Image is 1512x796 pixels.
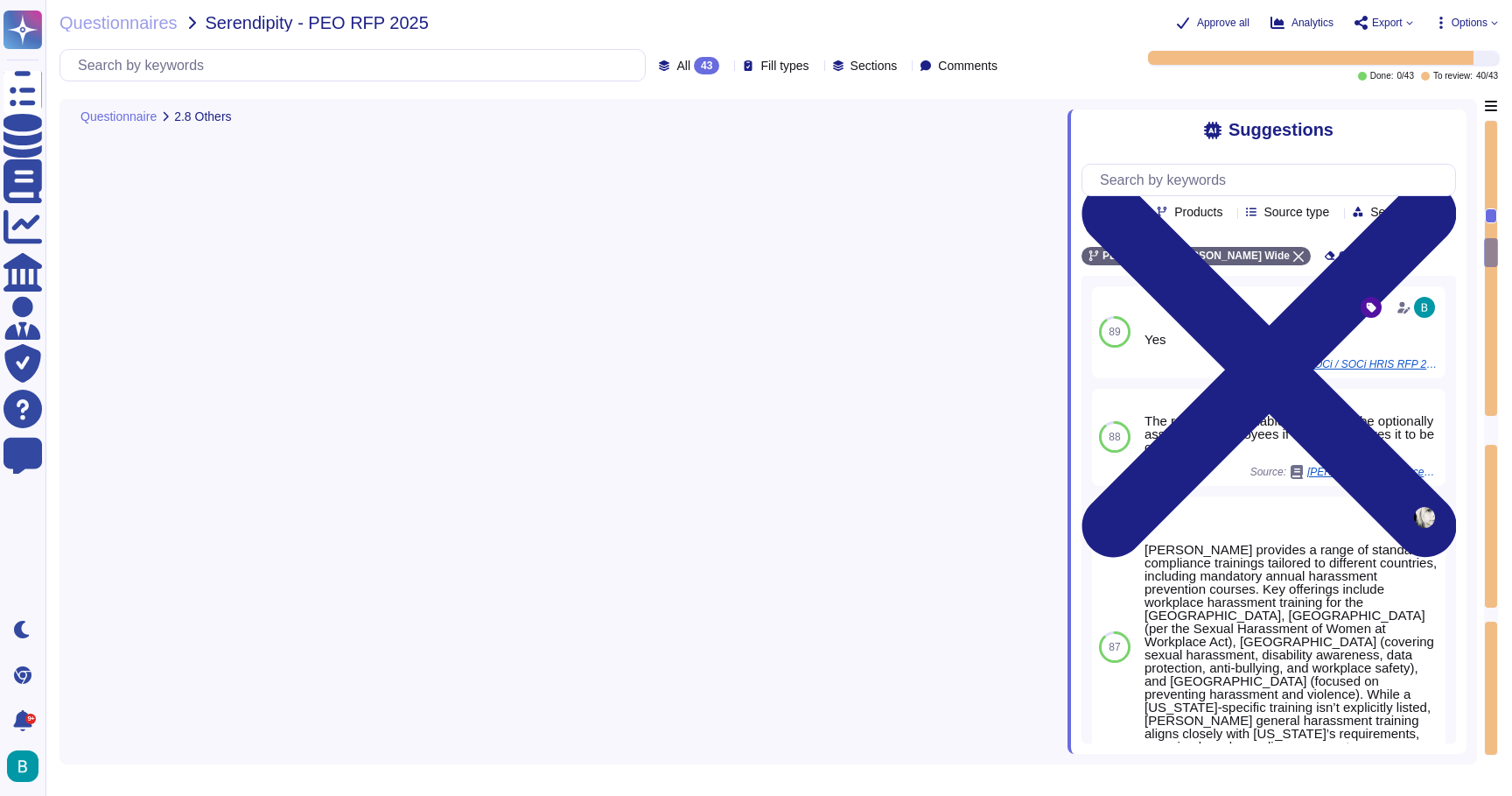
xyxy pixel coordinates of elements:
[1270,16,1333,30] button: Analytics
[1291,18,1333,28] span: Analytics
[694,57,719,74] div: 43
[7,750,38,782] img: user
[1433,72,1473,81] span: To review:
[206,14,429,32] span: Serendipity - PEO RFP 2025
[938,60,997,72] span: Comments
[1144,543,1438,766] div: [PERSON_NAME] provides a range of standard compliance trainings tailored to different countries, ...
[69,50,645,81] input: Search by keywords
[760,60,808,72] span: Fill types
[1370,72,1394,81] span: Done:
[1176,16,1249,30] button: Approve all
[1197,18,1249,28] span: Approve all
[1372,18,1403,28] span: Export
[1414,507,1435,528] img: user
[1109,432,1120,442] span: 88
[59,14,178,32] span: Questionnaires
[1452,18,1487,28] span: Options
[1476,72,1498,81] span: 40 / 43
[3,747,51,785] button: user
[676,60,690,72] span: All
[1091,165,1455,195] input: Search by keywords
[850,60,898,72] span: Sections
[1396,72,1413,81] span: 0 / 43
[1414,297,1435,318] img: user
[1109,327,1120,337] span: 89
[1109,642,1120,652] span: 87
[25,714,36,724] div: 9+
